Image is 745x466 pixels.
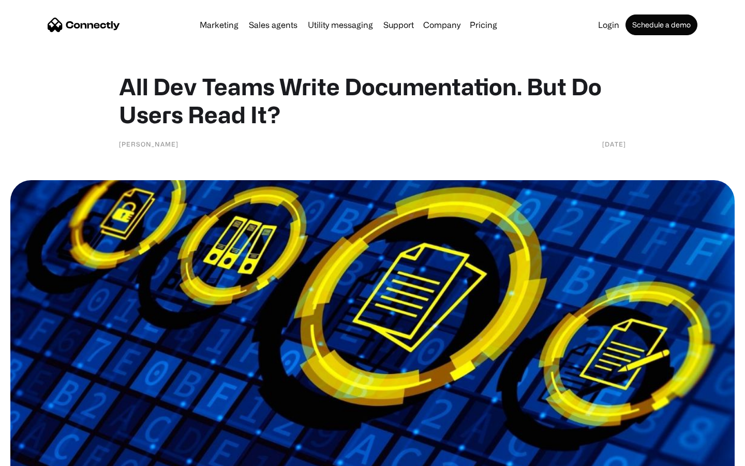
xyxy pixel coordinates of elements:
[119,72,626,128] h1: All Dev Teams Write Documentation. But Do Users Read It?
[379,21,418,29] a: Support
[119,139,178,149] div: [PERSON_NAME]
[245,21,302,29] a: Sales agents
[466,21,501,29] a: Pricing
[625,14,697,35] a: Schedule a demo
[10,448,62,462] aside: Language selected: English
[594,21,623,29] a: Login
[21,448,62,462] ul: Language list
[602,139,626,149] div: [DATE]
[196,21,243,29] a: Marketing
[304,21,377,29] a: Utility messaging
[423,18,460,32] div: Company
